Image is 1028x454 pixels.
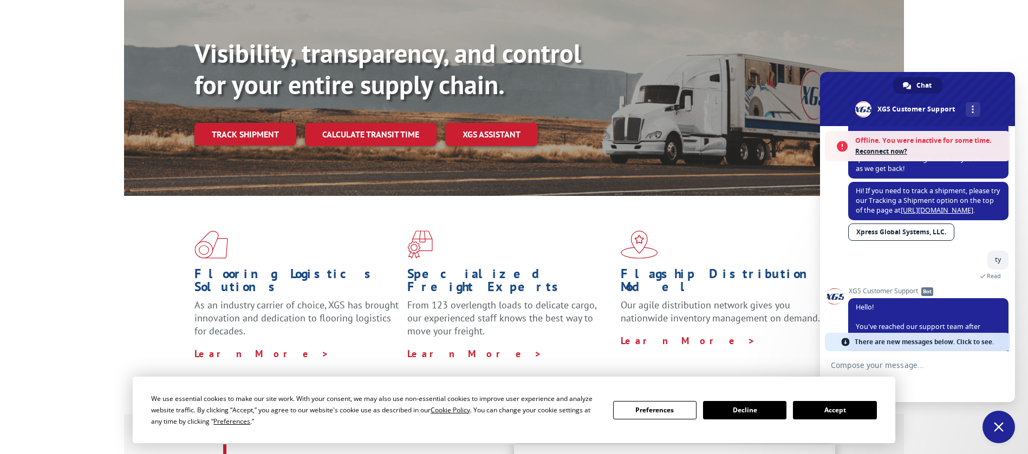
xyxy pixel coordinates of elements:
span: Offline. You were inactive for some time. [855,135,1005,146]
span: As an industry carrier of choice, XGS has brought innovation and dedication to flooring logistics... [194,299,399,337]
span: Cookie Policy [431,405,470,414]
p: From 123 overlength loads to delicate cargo, our experienced staff knows the best way to move you... [407,299,612,347]
a: [URL][DOMAIN_NAME] [901,206,973,215]
img: xgs-icon-focused-on-flooring-red [407,231,433,259]
a: Learn More > [194,347,329,360]
span: Hello! You've reached our support team after hours. Leave your email address, write your question... [856,302,999,360]
img: xgs-icon-flagship-distribution-model-red [621,231,658,259]
div: More channels [966,102,980,117]
button: Preferences [613,401,697,419]
span: Preferences [213,417,250,426]
div: Cookie Consent Prompt [133,377,895,443]
img: xgs-icon-total-supply-chain-intelligence-red [194,231,228,259]
a: Learn More > [621,334,756,347]
span: Hi! If you need to track a shipment, please try our Tracking a Shipment option on the top of the ... [856,186,1000,215]
span: Reconnect now? [855,146,1005,157]
textarea: Compose your message... [831,360,980,370]
a: Learn More > [407,347,542,360]
div: We use essential cookies to make our site work. With your consent, we may also use non-essential ... [151,393,600,427]
a: Xpress Global Systems, LLC. [848,223,954,241]
div: Chat [893,77,942,94]
b: Visibility, transparency, and control for your entire supply chain. [194,36,581,101]
span: XGS Customer Support [848,287,1009,295]
a: Calculate transit time [305,123,437,146]
span: ty [995,255,1001,264]
span: There are new messages below. Click to see. [855,333,994,351]
a: XGS ASSISTANT [445,123,538,146]
h1: Flagship Distribution Model [621,267,825,299]
button: Decline [703,401,786,419]
span: Chat [916,77,932,94]
a: Track shipment [194,123,296,146]
div: Close chat [983,411,1015,443]
span: Our agile distribution network gives you nationwide inventory management on demand. [621,299,820,324]
button: Accept [793,401,876,419]
h1: Flooring Logistics Solutions [194,267,399,299]
span: Read [987,272,1001,280]
h1: Specialized Freight Experts [407,267,612,299]
span: Bot [921,287,933,296]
